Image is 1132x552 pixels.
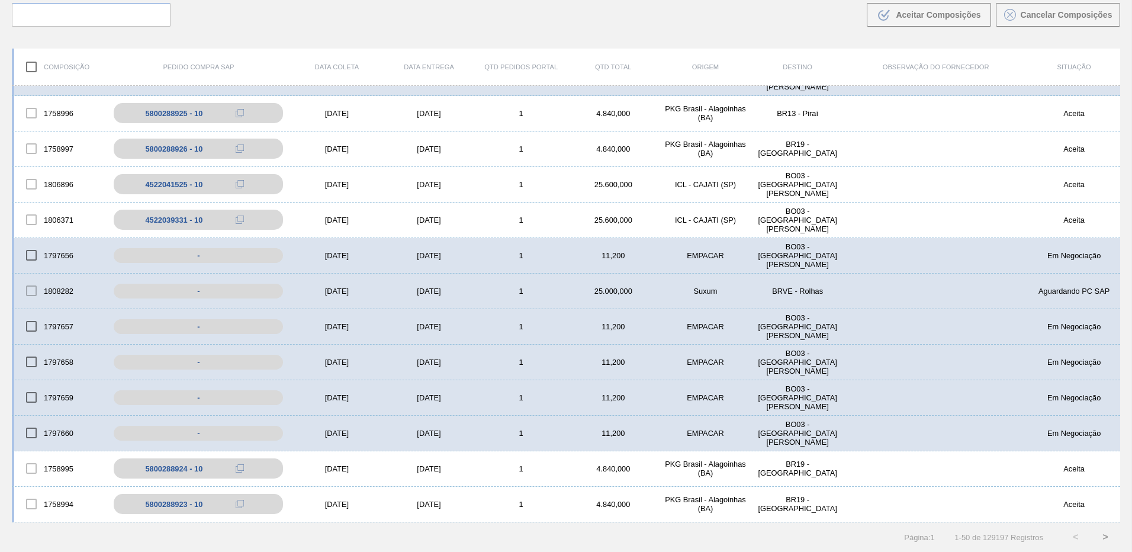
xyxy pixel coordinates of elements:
div: 11,200 [567,358,660,367]
div: 1758995 [14,456,107,481]
div: EMPACAR [660,358,752,367]
div: Aguardando PC SAP [1028,287,1120,296]
div: [DATE] [383,358,475,367]
div: Situação [1028,63,1120,70]
div: - [114,319,283,334]
div: 1 [475,216,567,224]
span: Aceitar Composições [896,10,980,20]
div: - [114,248,283,263]
div: Data entrega [383,63,475,70]
span: Página : 1 [904,533,934,542]
div: Aceita [1028,464,1120,473]
div: [DATE] [383,464,475,473]
div: [DATE] [383,393,475,402]
div: 1806371 [14,207,107,232]
div: 1758994 [14,492,107,516]
div: [DATE] [383,216,475,224]
div: 11,200 [567,322,660,331]
div: BR19 - Nova Rio [751,495,844,513]
div: Aceita [1028,109,1120,118]
div: 5800288923 - 10 [145,500,202,509]
div: [DATE] [291,393,383,402]
div: 1 [475,464,567,473]
div: BO03 - Santa Cruz [751,242,844,269]
div: 4.840,000 [567,464,660,473]
div: [DATE] [291,251,383,260]
div: 1 [475,287,567,296]
div: PKG Brasil - Alagoinhas (BA) [660,140,752,158]
div: [DATE] [383,500,475,509]
div: BO03 - Santa Cruz [751,384,844,411]
div: 1 [475,251,567,260]
div: [DATE] [291,358,383,367]
div: 5800288925 - 10 [145,109,202,118]
div: 1758996 [14,101,107,126]
div: 25.000,000 [567,287,660,296]
div: Qtd Pedidos Portal [475,63,567,70]
div: 1 [475,358,567,367]
div: [DATE] [291,322,383,331]
div: BO03 - Santa Cruz [751,207,844,233]
span: Cancelar Composições [1021,10,1112,20]
div: Aceita [1028,216,1120,224]
div: EMPACAR [660,322,752,331]
div: 1 [475,145,567,153]
div: PKG Brasil - Alagoinhas (BA) [660,104,752,122]
div: EMPACAR [660,393,752,402]
div: 4.840,000 [567,109,660,118]
div: 4.840,000 [567,145,660,153]
div: 1 [475,322,567,331]
div: BR19 - Nova Rio [751,460,844,477]
div: [DATE] [291,180,383,189]
div: 1806896 [14,172,107,197]
div: Copiar [228,106,252,120]
div: Copiar [228,461,252,476]
div: [DATE] [383,145,475,153]
div: 1 [475,180,567,189]
div: [DATE] [291,145,383,153]
div: 1797657 [14,314,107,339]
div: 1758997 [14,136,107,161]
div: 4522041525 - 10 [145,180,202,189]
div: BRVE - Rolhas [751,287,844,296]
div: [DATE] [383,287,475,296]
div: BR13 - Piraí [751,109,844,118]
div: [DATE] [291,287,383,296]
div: [DATE] [383,429,475,438]
div: Suxum [660,287,752,296]
div: Em Negociação [1028,358,1120,367]
button: > [1091,522,1120,552]
div: [DATE] [383,180,475,189]
div: Copiar [228,497,252,511]
div: 1797656 [14,243,107,268]
div: ICL - CAJATI (SP) [660,216,752,224]
div: 1797659 [14,385,107,410]
div: Data coleta [291,63,383,70]
div: PKG Brasil - Alagoinhas (BA) [660,460,752,477]
div: 4.840,000 [567,500,660,509]
div: EMPACAR [660,251,752,260]
div: - [114,426,283,441]
div: Copiar [228,213,252,227]
div: 5800288926 - 10 [145,145,202,153]
div: [DATE] [383,109,475,118]
div: 1 [475,393,567,402]
div: 11,200 [567,393,660,402]
div: - [114,390,283,405]
div: [DATE] [291,464,383,473]
button: Cancelar Composições [996,3,1120,27]
div: Copiar [228,177,252,191]
div: BO03 - Santa Cruz [751,171,844,198]
div: Origem [660,63,752,70]
div: Observação do Fornecedor [844,63,1028,70]
div: [DATE] [291,500,383,509]
div: BO03 - Santa Cruz [751,313,844,340]
div: 11,200 [567,251,660,260]
div: ICL - CAJATI (SP) [660,180,752,189]
div: Em Negociação [1028,251,1120,260]
div: PKG Brasil - Alagoinhas (BA) [660,495,752,513]
div: Aceita [1028,145,1120,153]
div: Em Negociação [1028,322,1120,331]
span: 1 - 50 de 129197 Registros [953,533,1043,542]
div: BR19 - Nova Rio [751,140,844,158]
